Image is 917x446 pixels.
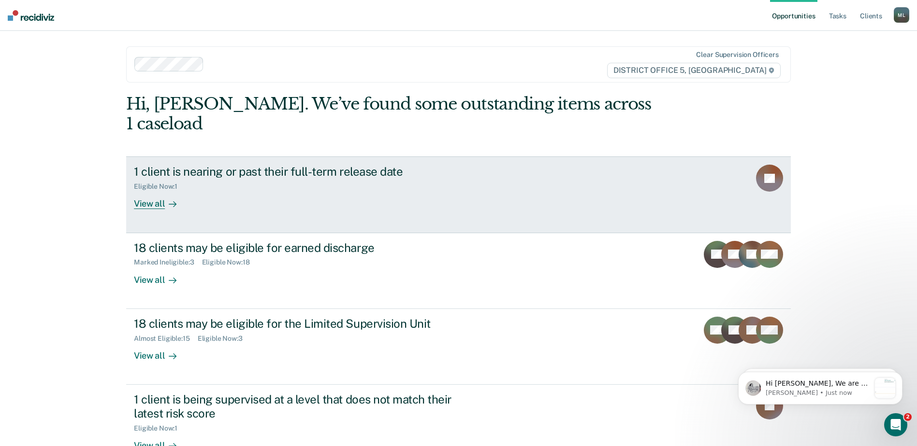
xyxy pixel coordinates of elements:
div: Eligible Now : 18 [202,258,258,266]
div: Marked Ineligible : 3 [134,258,202,266]
div: View all [134,266,188,285]
div: Eligible Now : 1 [134,182,185,191]
div: 1 client is nearing or past their full-term release date [134,165,473,179]
button: ML [894,7,909,23]
div: 18 clients may be eligible for the Limited Supervision Unit [134,317,473,331]
div: Eligible Now : 3 [198,334,250,343]
a: 1 client is nearing or past their full-term release dateEligible Now:1View all [126,156,791,233]
div: Eligible Now : 1 [134,424,185,432]
a: 18 clients may be eligible for the Limited Supervision UnitAlmost Eligible:15Eligible Now:3View all [126,309,791,385]
div: View all [134,342,188,361]
div: M L [894,7,909,23]
img: Recidiviz [8,10,54,21]
iframe: Intercom notifications message [724,352,917,420]
div: View all [134,191,188,209]
div: Clear supervision officers [696,51,778,59]
div: Hi, [PERSON_NAME]. We’ve found some outstanding items across 1 caseload [126,94,658,134]
div: 1 client is being supervised at a level that does not match their latest risk score [134,392,473,420]
span: 2 [904,413,912,421]
span: DISTRICT OFFICE 5, [GEOGRAPHIC_DATA] [607,63,781,78]
div: 18 clients may be eligible for earned discharge [134,241,473,255]
div: Almost Eligible : 15 [134,334,198,343]
a: 18 clients may be eligible for earned dischargeMarked Ineligible:3Eligible Now:18View all [126,233,791,309]
iframe: Intercom live chat [884,413,907,436]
